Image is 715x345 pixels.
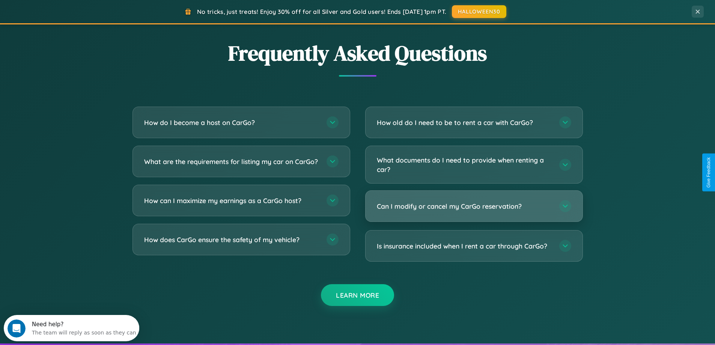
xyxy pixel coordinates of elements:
[144,157,319,166] h3: What are the requirements for listing my car on CarGo?
[132,39,583,68] h2: Frequently Asked Questions
[452,5,506,18] button: HALLOWEEN30
[4,315,139,341] iframe: Intercom live chat discovery launcher
[28,6,132,12] div: Need help?
[144,118,319,127] h3: How do I become a host on CarGo?
[377,241,552,251] h3: Is insurance included when I rent a car through CarGo?
[706,157,711,188] div: Give Feedback
[3,3,140,24] div: Open Intercom Messenger
[28,12,132,20] div: The team will reply as soon as they can
[8,319,26,337] iframe: Intercom live chat
[144,235,319,244] h3: How does CarGo ensure the safety of my vehicle?
[377,118,552,127] h3: How old do I need to be to rent a car with CarGo?
[321,284,394,306] button: Learn More
[377,155,552,174] h3: What documents do I need to provide when renting a car?
[377,202,552,211] h3: Can I modify or cancel my CarGo reservation?
[197,8,446,15] span: No tricks, just treats! Enjoy 30% off for all Silver and Gold users! Ends [DATE] 1pm PT.
[144,196,319,205] h3: How can I maximize my earnings as a CarGo host?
